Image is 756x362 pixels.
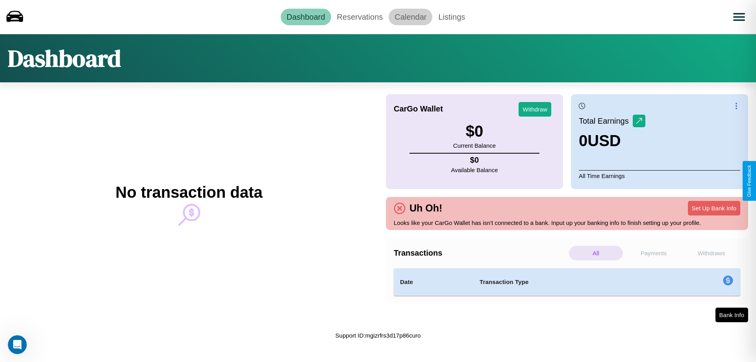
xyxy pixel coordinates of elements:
button: Set Up Bank Info [688,201,740,215]
p: Total Earnings [579,114,633,128]
h3: 0 USD [579,132,645,150]
p: Available Balance [451,165,498,175]
h4: Transaction Type [480,277,658,287]
a: Reservations [331,9,389,25]
button: Bank Info [715,308,748,322]
h4: CarGo Wallet [394,104,443,113]
p: Support ID: mgizrfrs3d17p86curo [335,330,421,341]
p: All Time Earnings [579,170,740,181]
p: All [569,246,623,260]
h4: Transactions [394,249,567,258]
a: Listings [432,9,471,25]
div: Give Feedback [747,165,752,197]
iframe: Intercom live chat [8,335,27,354]
p: Payments [627,246,681,260]
p: Looks like your CarGo Wallet has isn't connected to a bank. Input up your banking info to finish ... [394,217,740,228]
a: Dashboard [281,9,331,25]
h1: Dashboard [8,42,121,74]
p: Current Balance [453,140,496,151]
h3: $ 0 [453,123,496,140]
button: Open menu [728,6,750,28]
h4: $ 0 [451,156,498,165]
a: Calendar [389,9,432,25]
p: Withdraws [684,246,738,260]
h4: Uh Oh! [406,202,446,214]
h4: Date [400,277,467,287]
h2: No transaction data [115,184,262,201]
table: simple table [394,268,740,296]
button: Withdraw [519,102,551,117]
